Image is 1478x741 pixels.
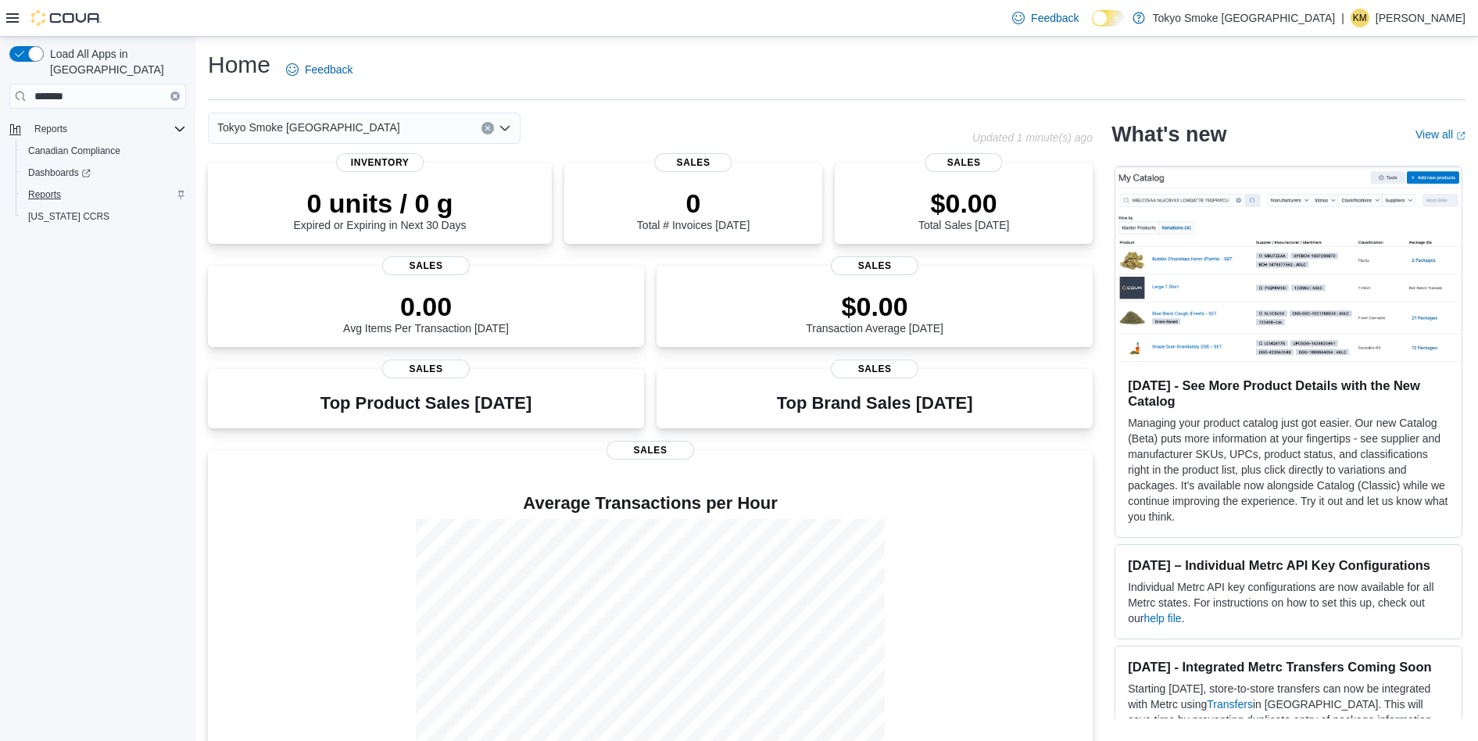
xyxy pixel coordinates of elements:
[1376,9,1465,27] p: [PERSON_NAME]
[28,120,186,138] span: Reports
[3,118,192,140] button: Reports
[170,91,180,101] button: Clear input
[28,145,120,157] span: Canadian Compliance
[637,188,750,231] div: Total # Invoices [DATE]
[28,188,61,201] span: Reports
[22,141,186,160] span: Canadian Compliance
[806,291,943,322] p: $0.00
[1128,659,1449,675] h3: [DATE] - Integrated Metrc Transfers Coming Soon
[655,153,732,172] span: Sales
[1006,2,1085,34] a: Feedback
[9,112,186,268] nav: Complex example
[499,122,511,134] button: Open list of options
[16,206,192,227] button: [US_STATE] CCRS
[1415,128,1465,141] a: View allExternal link
[1128,579,1449,626] p: Individual Metrc API key configurations are now available for all Metrc states. For instructions ...
[806,291,943,335] div: Transaction Average [DATE]
[925,153,1003,172] span: Sales
[1353,9,1367,27] span: KM
[28,210,109,223] span: [US_STATE] CCRS
[280,54,359,85] a: Feedback
[607,441,694,460] span: Sales
[1456,131,1465,141] svg: External link
[28,166,91,179] span: Dashboards
[1128,557,1449,573] h3: [DATE] – Individual Metrc API Key Configurations
[831,256,918,275] span: Sales
[305,62,353,77] span: Feedback
[22,163,97,182] a: Dashboards
[831,360,918,378] span: Sales
[918,188,1009,219] p: $0.00
[1128,378,1449,409] h3: [DATE] - See More Product Details with the New Catalog
[1092,10,1125,27] input: Dark Mode
[294,188,467,219] p: 0 units / 0 g
[16,184,192,206] button: Reports
[22,185,186,204] span: Reports
[1207,698,1253,711] a: Transfers
[382,360,470,378] span: Sales
[481,122,494,134] button: Clear input
[294,188,467,231] div: Expired or Expiring in Next 30 Days
[777,394,973,413] h3: Top Brand Sales [DATE]
[343,291,509,335] div: Avg Items Per Transaction [DATE]
[382,256,470,275] span: Sales
[1143,612,1181,625] a: help file
[1128,415,1449,524] p: Managing your product catalog just got easier. Our new Catalog (Beta) puts more information at yo...
[336,153,424,172] span: Inventory
[16,162,192,184] a: Dashboards
[320,394,531,413] h3: Top Product Sales [DATE]
[972,131,1093,144] p: Updated 1 minute(s) ago
[16,140,192,162] button: Canadian Compliance
[1031,10,1079,26] span: Feedback
[208,49,270,81] h1: Home
[44,46,186,77] span: Load All Apps in [GEOGRAPHIC_DATA]
[1153,9,1336,27] p: Tokyo Smoke [GEOGRAPHIC_DATA]
[1111,122,1226,147] h2: What's new
[220,494,1080,513] h4: Average Transactions per Hour
[34,123,67,135] span: Reports
[22,207,186,226] span: Washington CCRS
[637,188,750,219] p: 0
[217,118,400,137] span: Tokyo Smoke [GEOGRAPHIC_DATA]
[22,185,67,204] a: Reports
[28,120,73,138] button: Reports
[22,207,116,226] a: [US_STATE] CCRS
[918,188,1009,231] div: Total Sales [DATE]
[1351,9,1369,27] div: Krista Maitland
[22,141,127,160] a: Canadian Compliance
[31,10,102,26] img: Cova
[343,291,509,322] p: 0.00
[22,163,186,182] span: Dashboards
[1341,9,1344,27] p: |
